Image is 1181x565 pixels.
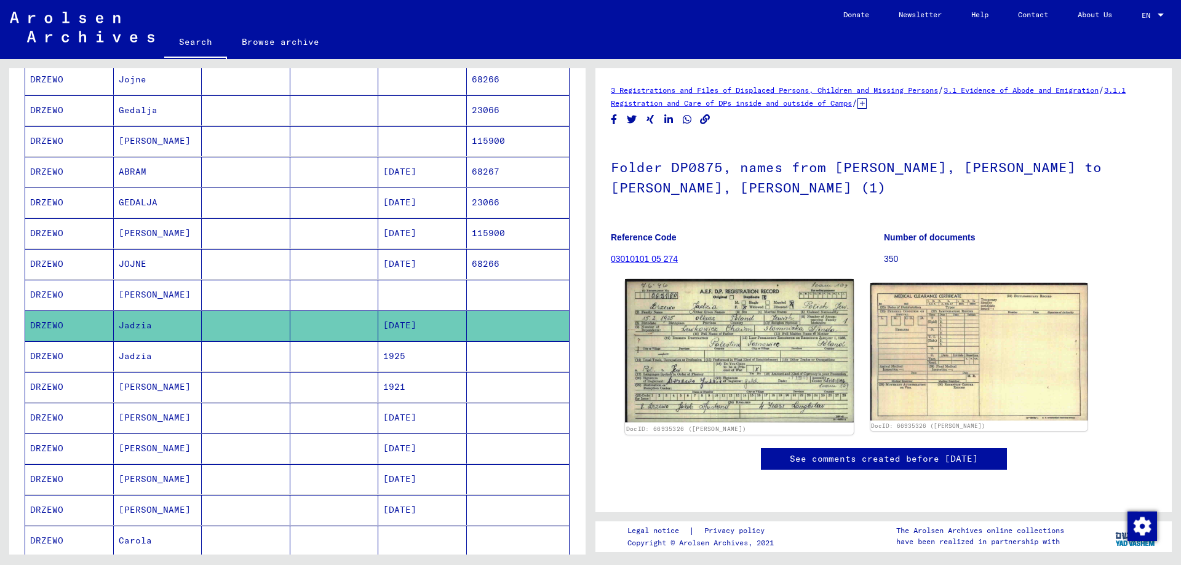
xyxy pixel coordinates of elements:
[114,188,202,218] mat-cell: GEDALJA
[25,218,114,248] mat-cell: DRZEWO
[627,537,779,548] p: Copyright © Arolsen Archives, 2021
[25,433,114,464] mat-cell: DRZEWO
[10,12,154,42] img: Arolsen_neg.svg
[611,85,938,95] a: 3 Registrations and Files of Displaced Persons, Children and Missing Persons
[681,112,694,127] button: Share on WhatsApp
[1113,521,1159,551] img: yv_logo.png
[467,249,570,279] mat-cell: 68266
[467,95,570,125] mat-cell: 23066
[662,112,675,127] button: Share on LinkedIn
[25,280,114,310] mat-cell: DRZEWO
[626,112,638,127] button: Share on Twitter
[378,433,467,464] mat-cell: [DATE]
[378,310,467,341] mat-cell: [DATE]
[378,157,467,187] mat-cell: [DATE]
[114,403,202,433] mat-cell: [PERSON_NAME]
[25,341,114,371] mat-cell: DRZEWO
[25,403,114,433] mat-cell: DRZEWO
[467,218,570,248] mat-cell: 115900
[25,495,114,525] mat-cell: DRZEWO
[25,249,114,279] mat-cell: DRZEWO
[114,495,202,525] mat-cell: [PERSON_NAME]
[1127,512,1157,541] img: Zustimmung ändern
[852,97,857,108] span: /
[467,65,570,95] mat-cell: 68266
[467,126,570,156] mat-cell: 115900
[227,27,334,57] a: Browse archive
[378,249,467,279] mat-cell: [DATE]
[114,341,202,371] mat-cell: Jadzia
[114,280,202,310] mat-cell: [PERSON_NAME]
[611,254,678,264] a: 03010101 05 274
[25,310,114,341] mat-cell: DRZEWO
[625,279,853,423] img: 001.jpg
[114,372,202,402] mat-cell: [PERSON_NAME]
[378,188,467,218] mat-cell: [DATE]
[378,403,467,433] mat-cell: [DATE]
[114,249,202,279] mat-cell: JOJNE
[25,526,114,556] mat-cell: DRZEWO
[378,464,467,494] mat-cell: [DATE]
[114,65,202,95] mat-cell: Jojne
[871,422,985,429] a: DocID: 66935326 ([PERSON_NAME])
[626,425,746,433] a: DocID: 66935326 ([PERSON_NAME])
[1099,84,1104,95] span: /
[378,372,467,402] mat-cell: 1921
[114,95,202,125] mat-cell: Gedalja
[699,112,712,127] button: Copy link
[870,283,1088,421] img: 002.jpg
[790,452,978,465] a: See comments created before [DATE]
[644,112,657,127] button: Share on Xing
[938,84,944,95] span: /
[378,341,467,371] mat-cell: 1925
[25,95,114,125] mat-cell: DRZEWO
[25,65,114,95] mat-cell: DRZEWO
[25,126,114,156] mat-cell: DRZEWO
[114,526,202,556] mat-cell: Carola
[25,372,114,402] mat-cell: DRZEWO
[114,157,202,187] mat-cell: ABRAM
[25,464,114,494] mat-cell: DRZEWO
[25,157,114,187] mat-cell: DRZEWO
[611,139,1156,213] h1: Folder DP0875, names from [PERSON_NAME], [PERSON_NAME] to [PERSON_NAME], [PERSON_NAME] (1)
[114,464,202,494] mat-cell: [PERSON_NAME]
[1142,10,1150,20] mat-select-trigger: EN
[608,112,621,127] button: Share on Facebook
[467,188,570,218] mat-cell: 23066
[25,188,114,218] mat-cell: DRZEWO
[884,232,976,242] b: Number of documents
[611,232,677,242] b: Reference Code
[884,253,1156,266] p: 350
[896,525,1064,536] p: The Arolsen Archives online collections
[114,433,202,464] mat-cell: [PERSON_NAME]
[627,524,689,537] a: Legal notice
[467,157,570,187] mat-cell: 68267
[114,126,202,156] mat-cell: [PERSON_NAME]
[164,27,227,59] a: Search
[896,536,1064,547] p: have been realized in partnership with
[378,495,467,525] mat-cell: [DATE]
[114,218,202,248] mat-cell: [PERSON_NAME]
[694,524,779,537] a: Privacy policy
[378,218,467,248] mat-cell: [DATE]
[114,310,202,341] mat-cell: Jadzia
[627,524,779,537] div: |
[944,85,1099,95] a: 3.1 Evidence of Abode and Emigration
